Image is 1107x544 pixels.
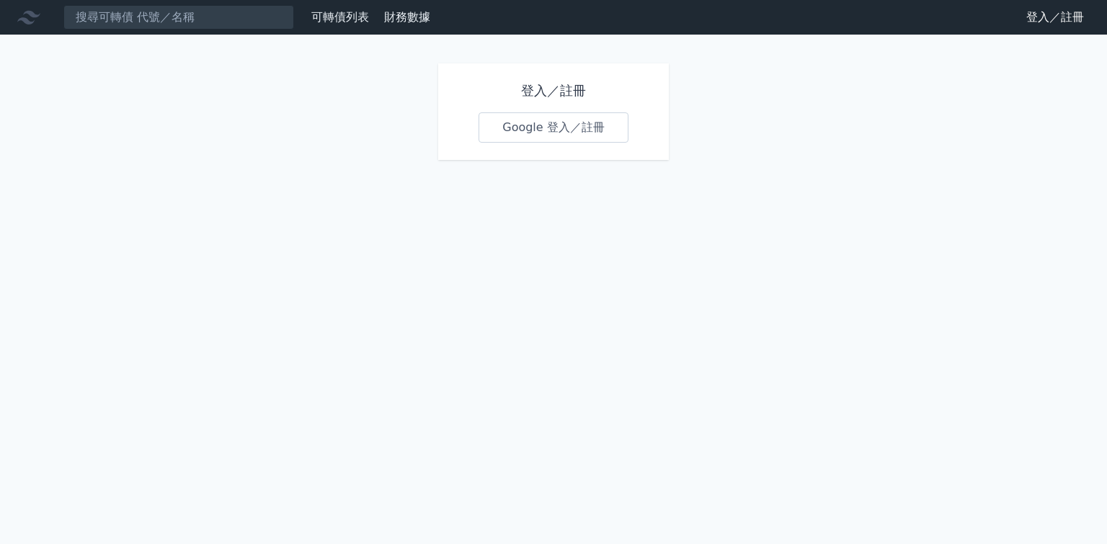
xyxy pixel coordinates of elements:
[479,81,628,101] h1: 登入／註冊
[311,10,369,24] a: 可轉債列表
[384,10,430,24] a: 財務數據
[1015,6,1095,29] a: 登入／註冊
[479,112,628,143] a: Google 登入／註冊
[63,5,294,30] input: 搜尋可轉債 代號／名稱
